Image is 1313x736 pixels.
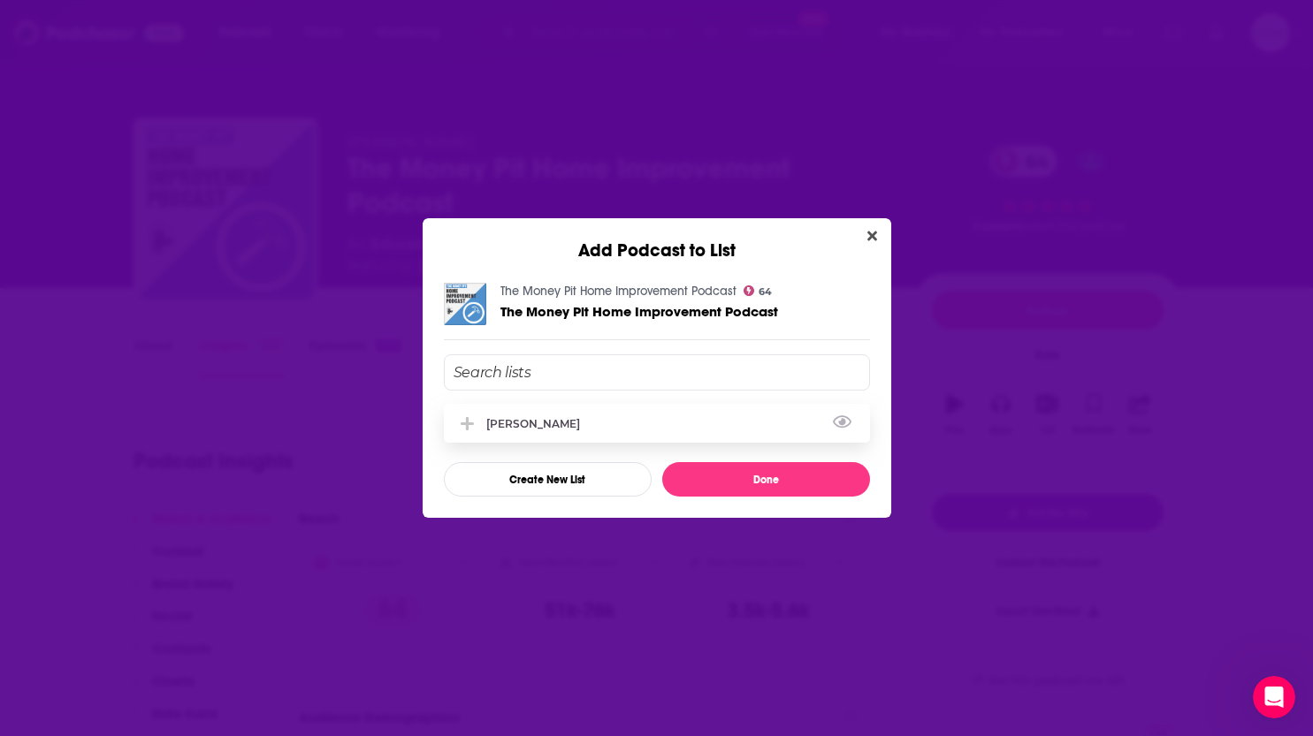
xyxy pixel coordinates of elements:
button: Create New List [444,462,652,497]
input: Search lists [444,354,870,391]
span: The Money Pit Home Improvement Podcast [500,303,778,320]
div: Add Podcast To List [444,354,870,497]
button: View Link [580,427,591,429]
a: The Money Pit Home Improvement Podcast [500,284,737,299]
img: The Money Pit Home Improvement Podcast [444,283,486,325]
span: 64 [759,288,772,296]
button: Done [662,462,870,497]
button: Close [860,225,884,247]
a: The Money Pit Home Improvement Podcast [500,304,778,319]
iframe: Intercom live chat [1253,676,1295,718]
a: 64 [744,285,773,296]
div: Ashlyn [444,404,870,443]
div: [PERSON_NAME] [486,417,591,430]
div: Add Podcast to List [423,218,891,262]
